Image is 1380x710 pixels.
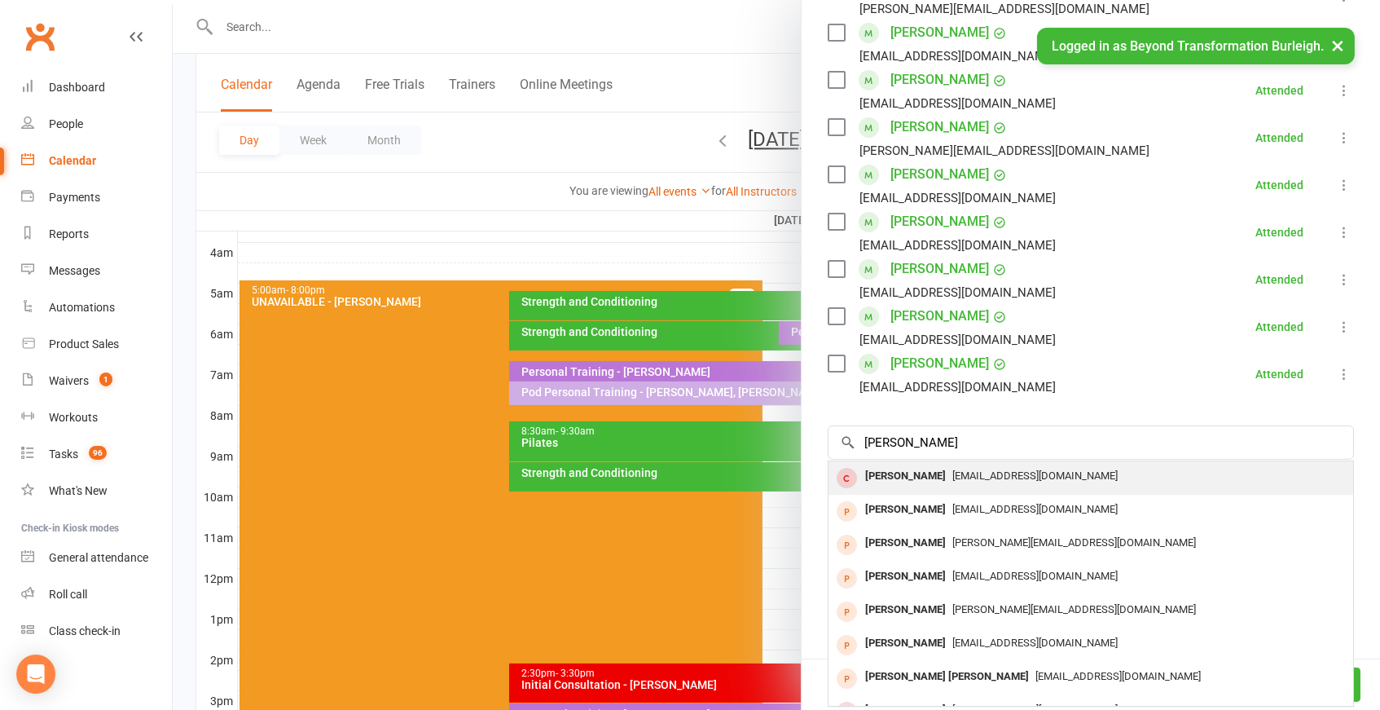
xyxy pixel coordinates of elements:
[49,301,115,314] div: Automations
[837,568,857,589] div: prospect
[952,603,1196,615] span: [PERSON_NAME][EMAIL_ADDRESS][DOMAIN_NAME]
[890,256,989,282] a: [PERSON_NAME]
[1255,179,1303,191] div: Attended
[49,624,121,637] div: Class check-in
[20,16,60,57] a: Clubworx
[837,668,857,689] div: prospect
[859,632,952,655] div: [PERSON_NAME]
[890,20,989,46] a: [PERSON_NAME]
[99,373,112,386] span: 1
[837,468,857,488] div: member
[49,154,96,167] div: Calendar
[859,282,1056,303] div: [EMAIL_ADDRESS][DOMAIN_NAME]
[1035,670,1201,682] span: [EMAIL_ADDRESS][DOMAIN_NAME]
[21,179,172,216] a: Payments
[859,498,952,522] div: [PERSON_NAME]
[859,465,952,488] div: [PERSON_NAME]
[837,602,857,622] div: prospect
[859,665,1035,689] div: [PERSON_NAME] [PERSON_NAME]
[890,114,989,140] a: [PERSON_NAME]
[859,187,1056,209] div: [EMAIL_ADDRESS][DOMAIN_NAME]
[859,565,952,589] div: [PERSON_NAME]
[21,326,172,363] a: Product Sales
[21,613,172,650] a: Class kiosk mode
[21,576,172,613] a: Roll call
[1255,227,1303,238] div: Attended
[859,140,1149,161] div: [PERSON_NAME][EMAIL_ADDRESS][DOMAIN_NAME]
[1052,38,1324,54] span: Logged in as Beyond Transformation Burleigh.
[21,436,172,473] a: Tasks 96
[49,81,105,94] div: Dashboard
[49,588,87,601] div: Roll call
[49,448,78,461] div: Tasks
[49,484,108,497] div: What's New
[21,216,172,253] a: Reports
[859,377,1056,398] div: [EMAIL_ADDRESS][DOMAIN_NAME]
[21,106,172,143] a: People
[890,303,989,329] a: [PERSON_NAME]
[49,337,119,351] div: Product Sales
[837,535,857,555] div: prospect
[49,411,98,424] div: Workouts
[21,69,172,106] a: Dashboard
[49,264,100,277] div: Messages
[21,540,172,576] a: General attendance kiosk mode
[1255,85,1303,96] div: Attended
[859,329,1056,351] div: [EMAIL_ADDRESS][DOMAIN_NAME]
[952,637,1118,649] span: [EMAIL_ADDRESS][DOMAIN_NAME]
[21,289,172,326] a: Automations
[1255,321,1303,333] div: Attended
[859,235,1056,256] div: [EMAIL_ADDRESS][DOMAIN_NAME]
[21,143,172,179] a: Calendar
[890,351,989,377] a: [PERSON_NAME]
[952,503,1118,515] span: [EMAIL_ADDRESS][DOMAIN_NAME]
[21,399,172,436] a: Workouts
[859,598,952,622] div: [PERSON_NAME]
[21,473,172,509] a: What's New
[89,446,107,460] span: 96
[49,551,148,564] div: General attendance
[952,536,1196,549] span: [PERSON_NAME][EMAIL_ADDRESS][DOMAIN_NAME]
[21,253,172,289] a: Messages
[890,209,989,235] a: [PERSON_NAME]
[49,191,100,204] div: Payments
[890,67,989,93] a: [PERSON_NAME]
[952,570,1118,582] span: [EMAIL_ADDRESS][DOMAIN_NAME]
[859,531,952,555] div: [PERSON_NAME]
[1255,368,1303,380] div: Attended
[49,117,83,130] div: People
[859,93,1056,114] div: [EMAIL_ADDRESS][DOMAIN_NAME]
[16,655,55,694] div: Open Intercom Messenger
[1323,28,1352,63] button: ×
[1255,132,1303,143] div: Attended
[828,426,1354,460] input: Search to add attendees
[49,227,89,240] div: Reports
[952,470,1118,482] span: [EMAIL_ADDRESS][DOMAIN_NAME]
[49,374,89,387] div: Waivers
[890,161,989,187] a: [PERSON_NAME]
[1255,274,1303,285] div: Attended
[837,635,857,655] div: prospect
[21,363,172,399] a: Waivers 1
[837,501,857,522] div: prospect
